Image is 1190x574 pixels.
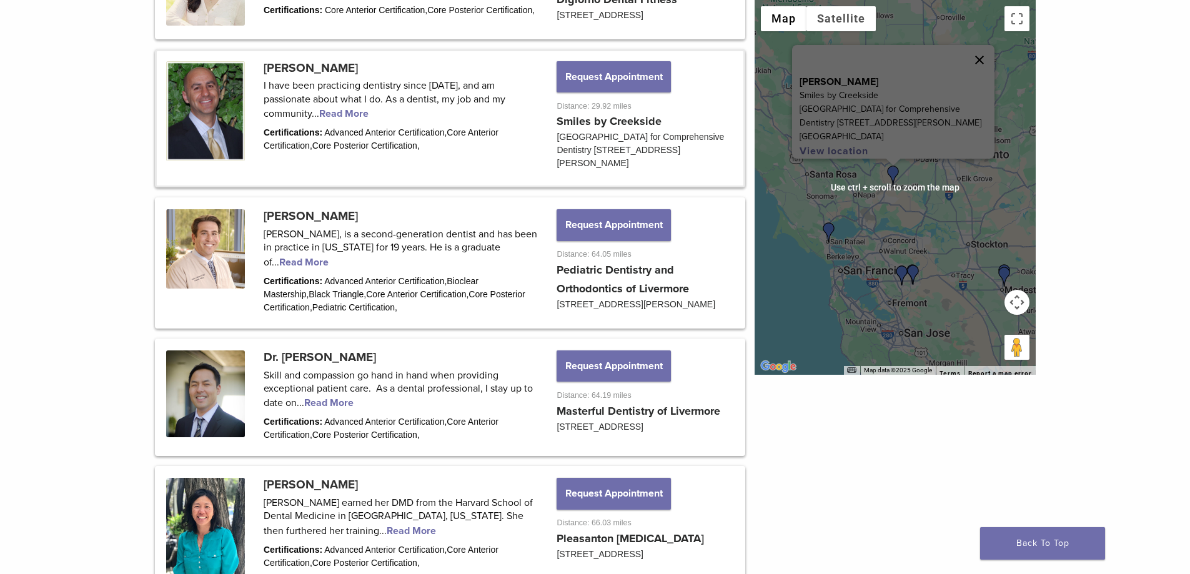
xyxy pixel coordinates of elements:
span: Map data ©2025 Google [864,367,932,374]
button: Map camera controls [1004,290,1029,315]
button: Request Appointment [557,209,670,240]
div: Dr. Dipa Cappelen [819,222,839,242]
p: [PERSON_NAME] [800,75,994,89]
a: View location [800,145,868,157]
button: Show street map [761,6,806,31]
div: Dr. Olivia Nguyen [892,265,912,285]
button: Drag Pegman onto the map to open Street View [1004,335,1029,360]
button: Request Appointment [557,478,670,509]
div: Dr. John Chan [903,265,923,285]
div: Dr. Reza Moezi [883,166,903,186]
img: Google [758,359,799,375]
a: Terms (opens in new tab) [940,370,961,377]
div: Dr. Joshua Solomon [903,264,923,284]
p: Smiles by Creekside [800,89,994,102]
a: Open this area in Google Maps (opens a new window) [758,359,799,375]
a: Report a map error [968,370,1032,377]
button: Request Appointment [557,350,670,382]
div: Dr. Alexandra Hebert [994,267,1014,287]
p: [GEOGRAPHIC_DATA] [800,130,994,144]
button: Show satellite imagery [806,6,876,31]
p: [GEOGRAPHIC_DATA] for Comprehensive Dentistry [STREET_ADDRESS][PERSON_NAME] [800,102,994,130]
button: Close [964,45,994,75]
button: Toggle fullscreen view [1004,6,1029,31]
a: Back To Top [980,527,1105,560]
button: Request Appointment [557,61,670,92]
div: Dr. Julianne Digiorno [976,122,996,142]
div: Dr. Sharokina Eshaghi [994,264,1014,284]
button: Keyboard shortcuts [847,366,856,375]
